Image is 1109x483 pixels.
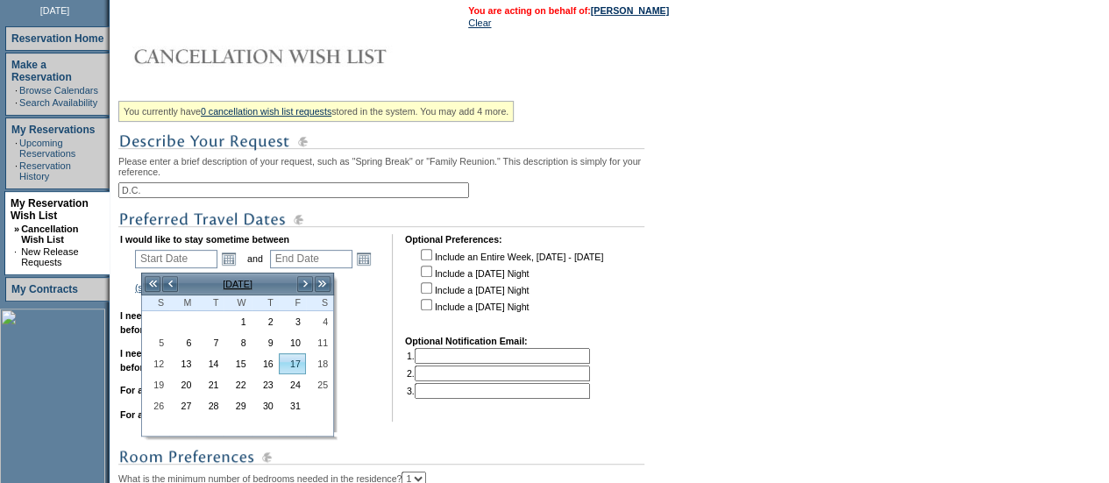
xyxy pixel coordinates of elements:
th: Saturday [306,295,333,311]
td: Friday, October 03, 2025 [279,311,306,332]
b: I need a maximum of [120,348,212,359]
a: My Reservations [11,124,95,136]
td: Sunday, October 19, 2025 [142,374,169,395]
a: 19 [143,375,168,394]
a: 26 [143,396,168,416]
th: Friday [279,295,306,311]
a: 20 [170,375,195,394]
a: 25 [307,375,332,394]
b: I would like to stay sometime between [120,234,289,245]
td: Wednesday, October 22, 2025 [224,374,251,395]
td: Wednesday, October 01, 2025 [224,311,251,332]
td: Include an Entire Week, [DATE] - [DATE] Include a [DATE] Night Include a [DATE] Night Include a [... [417,246,603,323]
b: » [14,224,19,234]
th: Wednesday [224,295,251,311]
a: My Reservation Wish List [11,197,89,222]
td: 2. [407,366,590,381]
td: Thursday, October 23, 2025 [252,374,279,395]
a: >> [314,275,331,293]
td: Saturday, October 18, 2025 [306,353,333,374]
a: 3 [280,312,305,331]
a: 22 [224,375,250,394]
a: 11 [307,333,332,352]
a: Upcoming Reservations [19,138,75,159]
a: < [161,275,179,293]
a: Browse Calendars [19,85,98,96]
th: Monday [169,295,196,311]
a: 31 [280,396,305,416]
td: Monday, October 06, 2025 [169,332,196,353]
div: You currently have stored in the system. You may add 4 more. [118,101,514,122]
a: Open the calendar popup. [219,249,238,268]
a: 1 [224,312,250,331]
a: 23 [252,375,278,394]
a: << [144,275,161,293]
a: > [296,275,314,293]
td: Tuesday, October 07, 2025 [196,332,224,353]
td: · [15,85,18,96]
a: 21 [197,375,223,394]
input: Date format: M/D/Y. Shortcut keys: [T] for Today. [UP] or [.] for Next Day. [DOWN] or [,] for Pre... [135,250,217,268]
td: Sunday, October 05, 2025 [142,332,169,353]
td: Tuesday, October 21, 2025 [196,374,224,395]
img: subTtlRoomPreferences.gif [118,446,644,468]
a: 5 [143,333,168,352]
th: Tuesday [196,295,224,311]
td: Thursday, October 30, 2025 [252,395,279,416]
a: 29 [224,396,250,416]
a: Reservation History [19,160,71,181]
td: Thursday, October 16, 2025 [252,353,279,374]
a: 18 [307,354,332,373]
a: 24 [280,375,305,394]
b: For a minimum of [120,385,198,395]
td: and [245,246,266,271]
a: 14 [197,354,223,373]
td: Saturday, October 11, 2025 [306,332,333,353]
a: 7 [197,333,223,352]
a: 9 [252,333,278,352]
th: Sunday [142,295,169,311]
a: New Release Requests [21,246,78,267]
span: [DATE] [40,5,70,16]
a: 12 [143,354,168,373]
td: Sunday, October 26, 2025 [142,395,169,416]
td: Thursday, October 09, 2025 [252,332,279,353]
input: Date format: M/D/Y. Shortcut keys: [T] for Today. [UP] or [.] for Next Day. [DOWN] or [,] for Pre... [270,250,352,268]
a: Make a Reservation [11,59,72,83]
b: I need a minimum of [120,310,210,321]
td: Saturday, October 25, 2025 [306,374,333,395]
a: 13 [170,354,195,373]
a: Reservation Home [11,32,103,45]
a: Cancellation Wish List [21,224,78,245]
td: 1. [407,348,590,364]
td: · [15,160,18,181]
td: Monday, October 20, 2025 [169,374,196,395]
td: Wednesday, October 29, 2025 [224,395,251,416]
td: 3. [407,383,590,399]
a: 28 [197,396,223,416]
td: Saturday, October 04, 2025 [306,311,333,332]
a: Search Availability [19,97,97,108]
a: 4 [307,312,332,331]
td: Wednesday, October 15, 2025 [224,353,251,374]
a: 16 [252,354,278,373]
td: Sunday, October 12, 2025 [142,353,169,374]
b: For a maximum of [120,409,201,420]
th: Thursday [252,295,279,311]
td: Thursday, October 02, 2025 [252,311,279,332]
a: 30 [252,396,278,416]
td: Friday, October 10, 2025 [279,332,306,353]
td: Wednesday, October 08, 2025 [224,332,251,353]
a: 0 cancellation wish list requests [201,106,331,117]
a: Clear [468,18,491,28]
a: [PERSON_NAME] [591,5,669,16]
td: Monday, October 27, 2025 [169,395,196,416]
td: Tuesday, October 14, 2025 [196,353,224,374]
a: (show holiday calendar) [135,282,234,293]
td: Friday, October 31, 2025 [279,395,306,416]
a: 17 [280,354,305,373]
td: · [15,138,18,159]
td: Friday, October 24, 2025 [279,374,306,395]
a: 15 [224,354,250,373]
a: 8 [224,333,250,352]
